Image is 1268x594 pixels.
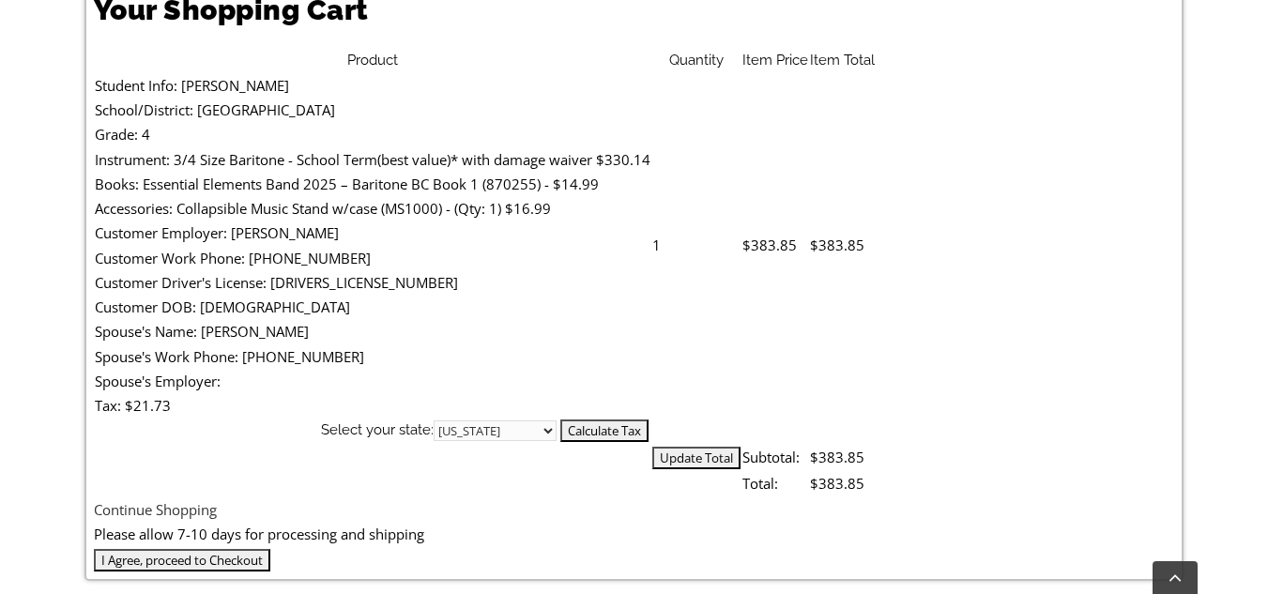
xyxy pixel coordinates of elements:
[94,549,270,571] input: I Agree, proceed to Checkout
[94,419,876,443] th: Select your state:
[809,470,876,496] td: $383.85
[94,49,651,72] th: Product
[809,72,876,419] td: $383.85
[434,420,557,441] select: State billing address
[94,500,217,519] a: Continue Shopping
[651,49,741,72] th: Quantity
[741,49,809,72] th: Item Price
[741,470,809,496] td: Total:
[560,419,649,442] input: Calculate Tax
[94,72,651,419] td: Student Info: [PERSON_NAME] School/District: [GEOGRAPHIC_DATA] Grade: 4 Instrument: 3/4 Size Bari...
[741,72,809,419] td: $383.85
[652,236,661,254] span: 1
[809,49,876,72] th: Item Total
[94,522,1174,546] div: Please allow 7-10 days for processing and shipping
[809,443,876,470] td: $383.85
[741,443,809,470] td: Subtotal:
[652,447,741,469] input: Update Total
